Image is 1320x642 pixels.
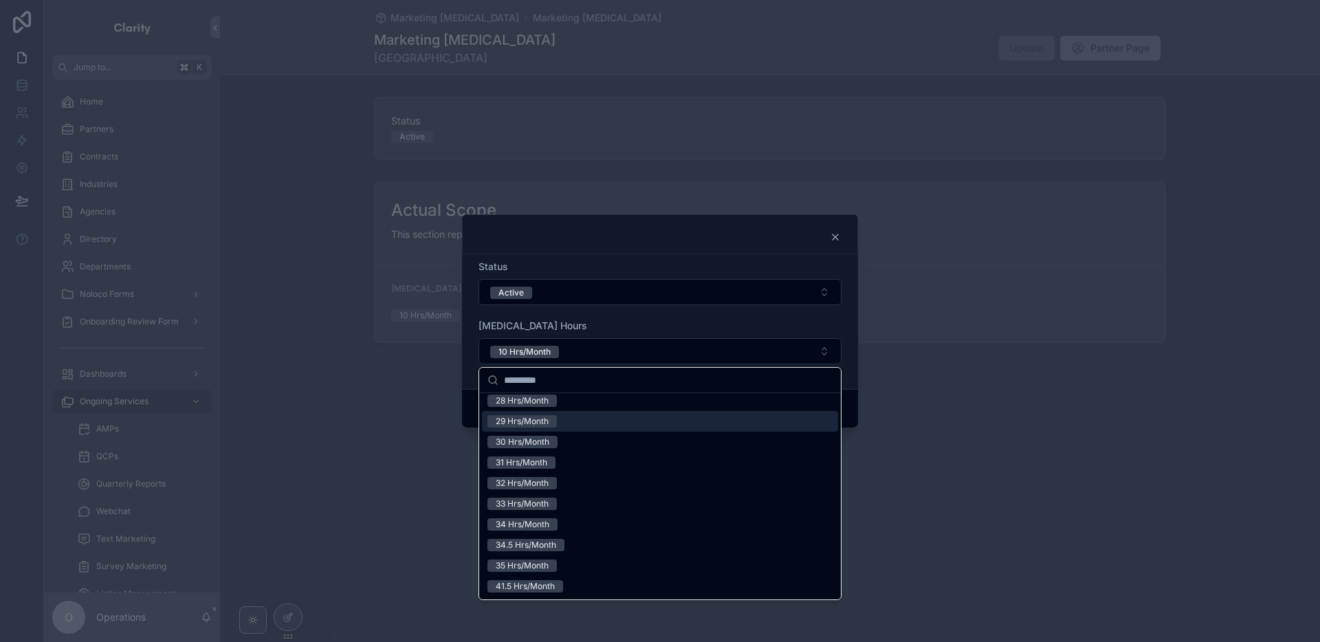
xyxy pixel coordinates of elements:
div: 35 Hrs/Month [496,560,549,572]
div: 41.5 Hrs/Month [496,580,555,593]
div: 10 Hrs/Month [498,346,551,358]
div: 32 Hrs/Month [496,477,549,489]
div: 31 Hrs/Month [496,456,547,469]
div: 30 Hrs/Month [496,436,549,448]
div: 33 Hrs/Month [496,498,549,510]
span: [MEDICAL_DATA] Hours [478,320,587,331]
div: Suggestions [479,393,841,599]
div: 34 Hrs/Month [496,518,549,531]
div: 34.5 Hrs/Month [496,539,556,551]
div: 29 Hrs/Month [496,415,549,428]
div: 28 Hrs/Month [496,395,549,407]
div: Active [498,287,524,299]
span: Status [478,261,508,272]
button: Select Button [478,338,841,364]
button: Select Button [478,279,841,305]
